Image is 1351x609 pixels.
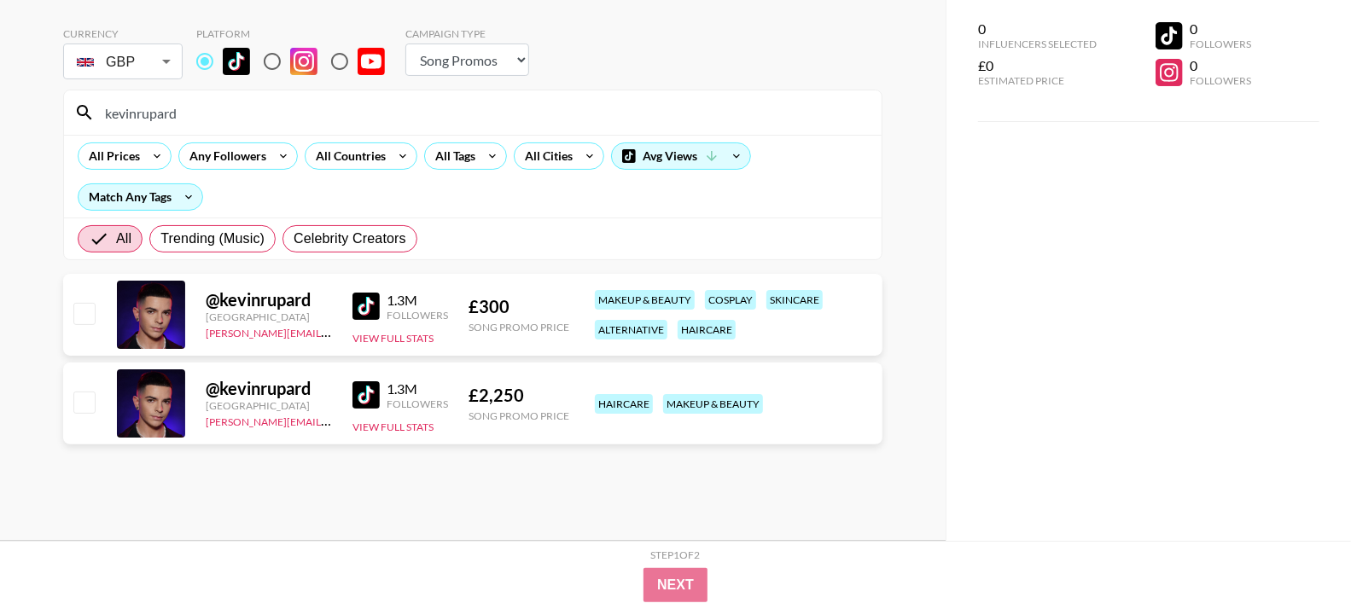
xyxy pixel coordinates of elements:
div: Match Any Tags [79,184,202,210]
div: Currency [63,27,183,40]
div: Song Promo Price [469,321,569,333]
div: Any Followers [179,143,270,169]
div: 1.3M [387,380,448,397]
div: Followers [1190,38,1251,50]
div: Followers [387,397,448,410]
div: £0 [978,57,1097,74]
button: View Full Stats [352,420,434,433]
a: [PERSON_NAME][EMAIL_ADDRESS][DOMAIN_NAME] [206,323,458,339]
div: All Cities [515,143,576,169]
div: £ 300 [469,296,569,317]
div: @ kevinrupard [206,378,332,399]
span: Celebrity Creators [294,229,406,249]
div: haircare [595,394,653,414]
input: Search by User Name [95,99,871,126]
div: cosplay [705,290,756,310]
span: All [116,229,131,249]
div: Estimated Price [978,74,1097,87]
div: GBP [67,47,179,77]
img: TikTok [352,293,380,320]
div: 0 [978,20,1097,38]
div: @ kevinrupard [206,289,332,310]
iframe: Drift Widget Chat Controller [1266,524,1331,589]
img: Instagram [290,48,317,75]
button: View Full Stats [352,332,434,345]
div: All Tags [425,143,479,169]
a: [PERSON_NAME][EMAIL_ADDRESS][DOMAIN_NAME] [206,412,458,428]
img: TikTok [352,381,380,409]
div: Followers [387,309,448,322]
div: Step 1 of 2 [651,548,701,561]
div: makeup & beauty [663,394,763,414]
div: skincare [766,290,823,310]
div: [GEOGRAPHIC_DATA] [206,399,332,412]
div: £ 2,250 [469,385,569,406]
div: 0 [1190,57,1251,74]
div: makeup & beauty [595,290,695,310]
div: Followers [1190,74,1251,87]
span: Trending (Music) [160,229,265,249]
div: Avg Views [612,143,750,169]
img: TikTok [223,48,250,75]
div: [GEOGRAPHIC_DATA] [206,310,332,323]
div: 0 [1190,20,1251,38]
div: Influencers Selected [978,38,1097,50]
img: YouTube [358,48,385,75]
div: 1.3M [387,292,448,309]
div: All Countries [306,143,389,169]
button: Next [643,568,708,602]
div: Platform [196,27,399,40]
div: haircare [678,320,736,339]
div: Campaign Type [405,27,529,40]
div: alternative [595,320,667,339]
div: All Prices [79,143,143,169]
div: Song Promo Price [469,409,569,422]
